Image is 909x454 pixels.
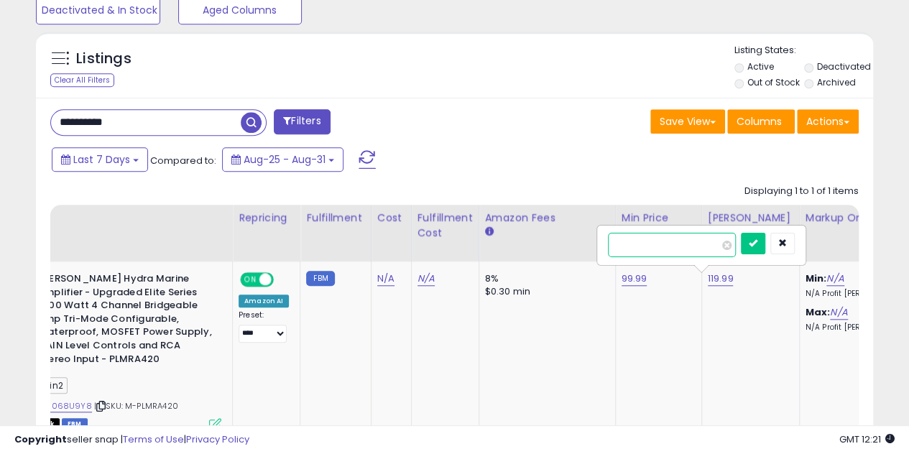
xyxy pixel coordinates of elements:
[650,109,725,134] button: Save View
[806,272,827,285] b: Min:
[377,272,394,286] a: N/A
[76,49,131,69] h5: Listings
[306,271,334,286] small: FBM
[485,210,609,226] div: Amazon Fees
[239,295,289,307] div: Amazon AI
[708,210,793,226] div: [PERSON_NAME]
[839,432,895,446] span: 2025-09-8 12:21 GMT
[826,272,844,286] a: N/A
[150,154,216,167] span: Compared to:
[274,109,330,134] button: Filters
[241,274,259,286] span: ON
[123,432,184,446] a: Terms of Use
[734,44,873,57] p: Listing States:
[817,76,856,88] label: Archived
[485,226,494,238] small: Amazon Fees.
[806,305,831,319] b: Max:
[14,433,249,447] div: seller snap | |
[485,285,604,298] div: $0.30 min
[52,147,148,172] button: Last 7 Days
[485,272,604,285] div: 8%
[244,152,326,167] span: Aug-25 - Aug-31
[35,400,92,412] a: B00068U9Y8
[830,305,847,320] a: N/A
[417,210,473,241] div: Fulfillment Cost
[239,310,289,343] div: Preset:
[50,73,114,87] div: Clear All Filters
[744,185,859,198] div: Displaying 1 to 1 of 1 items
[708,272,734,286] a: 119.99
[622,210,696,226] div: Min Price
[272,274,295,286] span: OFF
[239,210,294,226] div: Repricing
[747,76,799,88] label: Out of Stock
[38,272,213,369] b: [PERSON_NAME] Hydra Marine Amplifier - Upgraded Elite Series 1000 Watt 4 Channel Bridgeable Amp T...
[2,210,226,226] div: Title
[222,147,343,172] button: Aug-25 - Aug-31
[622,272,647,286] a: 99.99
[94,400,178,412] span: | SKU: M-PLMRA420
[306,210,364,226] div: Fulfillment
[817,60,871,73] label: Deactivated
[737,114,782,129] span: Columns
[14,432,67,446] strong: Copyright
[186,432,249,446] a: Privacy Policy
[377,210,405,226] div: Cost
[417,272,435,286] a: N/A
[797,109,859,134] button: Actions
[73,152,130,167] span: Last 7 Days
[727,109,795,134] button: Columns
[747,60,773,73] label: Active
